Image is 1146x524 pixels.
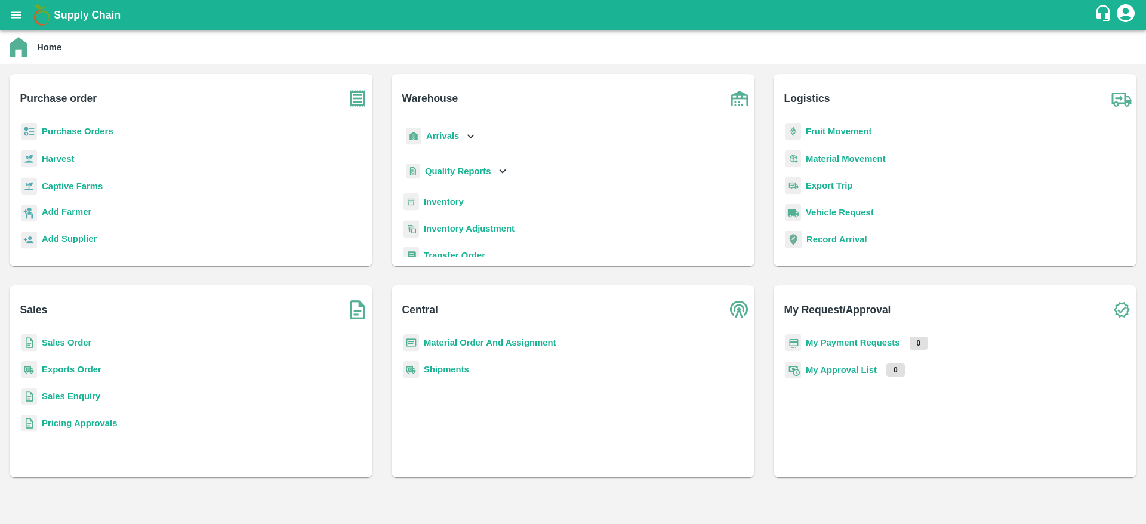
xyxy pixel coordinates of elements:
[403,361,419,378] img: shipments
[402,301,438,318] b: Central
[54,9,121,21] b: Supply Chain
[424,197,464,206] a: Inventory
[42,365,101,374] a: Exports Order
[426,131,459,141] b: Arrivals
[42,232,97,248] a: Add Supplier
[42,181,103,191] a: Captive Farms
[2,1,30,29] button: open drawer
[42,338,91,347] a: Sales Order
[424,224,515,233] a: Inventory Adjustment
[806,181,852,190] a: Export Trip
[785,204,801,221] img: vehicle
[1094,4,1115,26] div: customer-support
[725,295,754,325] img: central
[806,208,874,217] a: Vehicle Request
[37,42,61,52] b: Home
[424,365,469,374] a: Shipments
[20,301,48,318] b: Sales
[403,247,419,264] img: whTransfer
[21,388,37,405] img: sales
[725,84,754,113] img: warehouse
[406,128,421,145] img: whArrival
[424,338,556,347] a: Material Order And Assignment
[910,337,928,350] p: 0
[806,154,886,164] a: Material Movement
[785,177,801,195] img: delivery
[784,90,830,107] b: Logistics
[42,207,91,217] b: Add Farmer
[785,231,802,248] img: recordArrival
[1115,2,1136,27] div: account of current user
[343,84,372,113] img: purchase
[21,361,37,378] img: shipments
[42,234,97,243] b: Add Supplier
[886,363,905,377] p: 0
[424,251,485,260] a: Transfer Order
[10,37,27,57] img: home
[785,150,801,168] img: material
[42,127,113,136] a: Purchase Orders
[403,193,419,211] img: whInventory
[21,150,37,168] img: harvest
[402,90,458,107] b: Warehouse
[21,205,37,222] img: farmer
[784,301,891,318] b: My Request/Approval
[21,123,37,140] img: reciept
[1107,295,1136,325] img: check
[42,392,100,401] a: Sales Enquiry
[42,205,91,221] a: Add Farmer
[785,123,801,140] img: fruit
[806,235,867,244] a: Record Arrival
[785,361,801,379] img: approval
[406,164,420,179] img: qualityReport
[806,338,900,347] a: My Payment Requests
[403,159,509,184] div: Quality Reports
[21,232,37,249] img: supplier
[806,365,877,375] a: My Approval List
[785,334,801,352] img: payment
[20,90,97,107] b: Purchase order
[42,154,74,164] a: Harvest
[403,123,478,150] div: Arrivals
[54,7,1094,23] a: Supply Chain
[21,415,37,432] img: sales
[42,418,117,428] a: Pricing Approvals
[806,127,872,136] a: Fruit Movement
[21,177,37,195] img: harvest
[403,220,419,238] img: inventory
[30,3,54,27] img: logo
[343,295,372,325] img: soSales
[425,167,491,176] b: Quality Reports
[21,334,37,352] img: sales
[403,334,419,352] img: centralMaterial
[1107,84,1136,113] img: truck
